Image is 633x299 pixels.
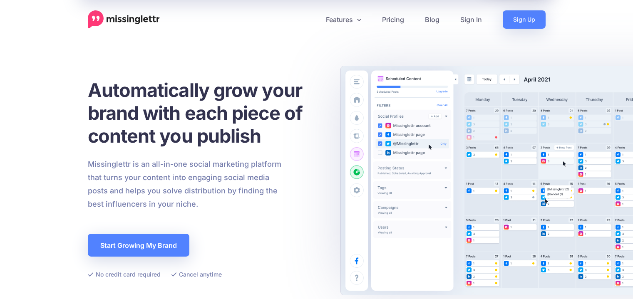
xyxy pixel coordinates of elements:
[315,10,372,29] a: Features
[503,10,546,29] a: Sign Up
[88,269,161,279] li: No credit card required
[372,10,415,29] a: Pricing
[88,79,323,147] h1: Automatically grow your brand with each piece of content you publish
[88,234,189,257] a: Start Growing My Brand
[88,158,282,211] p: Missinglettr is an all-in-one social marketing platform that turns your content into engaging soc...
[415,10,450,29] a: Blog
[88,10,160,29] a: Home
[171,269,222,279] li: Cancel anytime
[450,10,492,29] a: Sign In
